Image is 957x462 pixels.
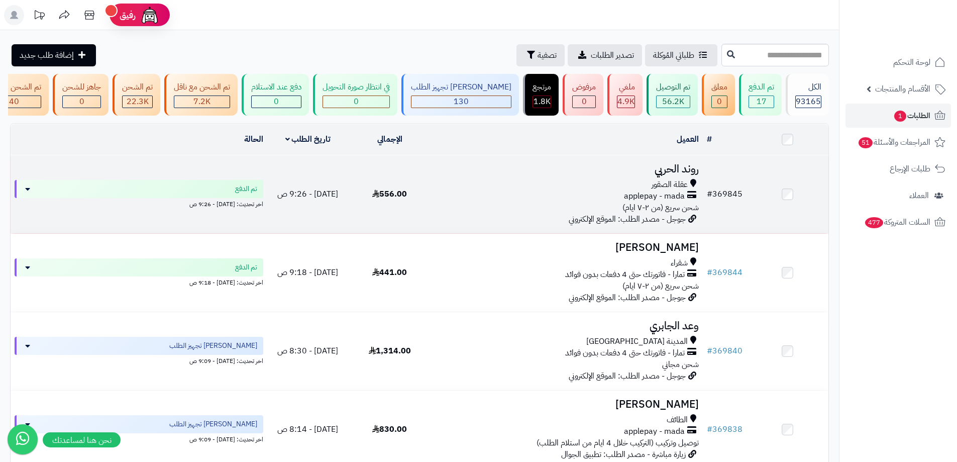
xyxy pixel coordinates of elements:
span: 0 [274,96,279,108]
span: 441.00 [372,266,407,279]
span: # [707,345,712,357]
span: [DATE] - 9:26 ص [277,188,338,200]
a: دفع عند الاستلام 0 [240,74,311,116]
span: applepay - mada [624,191,685,202]
span: تصدير الطلبات [591,49,634,61]
div: تم الشحن مع ناقل [174,81,230,93]
a: طلباتي المُوكلة [645,44,717,66]
div: 1770 [533,96,551,108]
span: 340 [4,96,19,108]
span: # [707,266,712,279]
span: 830.00 [372,423,407,435]
span: عقلة الصقور [652,179,688,191]
a: تحديثات المنصة [27,5,52,28]
span: جوجل - مصدر الطلب: الموقع الإلكتروني [569,370,686,382]
span: زيارة مباشرة - مصدر الطلب: تطبيق الجوال [561,448,686,460]
span: تم الدفع [235,184,257,194]
span: تمارا - فاتورتك حتى 4 دفعات بدون فوائد [565,347,685,359]
div: اخر تحديث: [DATE] - 9:26 ص [15,198,263,209]
span: إضافة طلب جديد [20,49,74,61]
span: شحن مجاني [662,358,699,371]
div: اخر تحديث: [DATE] - 9:09 ص [15,355,263,365]
span: العملاء [909,189,929,203]
div: جاهز للشحن [62,81,101,93]
a: الإجمالي [377,133,402,145]
a: جاهز للشحن 0 [51,74,111,116]
div: 7223 [174,96,230,108]
a: معلق 0 [700,74,737,116]
a: مرفوض 0 [561,74,605,116]
span: 93165 [796,96,821,108]
h3: [PERSON_NAME] [435,242,699,253]
span: الطائف [667,414,688,426]
a: تم التوصيل 56.2K [645,74,700,116]
img: logo-2.png [889,23,947,44]
div: تم التوصيل [656,81,690,93]
span: تصفية [538,49,557,61]
span: [PERSON_NAME] تجهيز الطلب [169,341,257,351]
span: 17 [757,96,767,108]
span: شحن سريع (من ٢-٧ ايام) [622,280,699,292]
span: 51 [859,137,873,149]
span: 1,314.00 [369,345,411,357]
div: اخر تحديث: [DATE] - 9:18 ص [15,276,263,287]
h3: روند الحربي [435,163,699,175]
span: 0 [79,96,84,108]
a: تصدير الطلبات [568,44,642,66]
a: العملاء [845,183,951,208]
a: #369844 [707,266,742,279]
span: المراجعات والأسئلة [858,135,930,149]
span: السلات المتروكة [864,215,930,229]
a: # [707,133,712,145]
span: [DATE] - 8:14 ص [277,423,338,435]
span: الطلبات [893,109,930,123]
a: تم الشحن مع ناقل 7.2K [162,74,240,116]
div: 0 [323,96,389,108]
span: applepay - mada [624,426,685,437]
a: الطلبات1 [845,104,951,128]
span: 56.2K [662,96,684,108]
span: توصيل وتركيب (التركيب خلال 4 ايام من استلام الطلب) [537,437,699,449]
a: مرتجع 1.8K [521,74,561,116]
span: لوحة التحكم [893,55,930,69]
a: #369838 [707,423,742,435]
div: معلق [711,81,727,93]
a: [PERSON_NAME] تجهيز الطلب 130 [399,74,521,116]
span: المدينة [GEOGRAPHIC_DATA] [586,336,688,347]
span: 556.00 [372,188,407,200]
h3: وعد الجابري [435,320,699,332]
div: في انتظار صورة التحويل [323,81,390,93]
div: 56157 [657,96,690,108]
span: [DATE] - 9:18 ص [277,266,338,279]
div: تم الدفع [749,81,774,93]
span: 1.8K [534,96,551,108]
span: الأقسام والمنتجات [875,82,930,96]
span: جوجل - مصدر الطلب: الموقع الإلكتروني [569,213,686,225]
span: 0 [582,96,587,108]
span: 7.2K [193,96,210,108]
div: 0 [252,96,301,108]
div: 22261 [123,96,152,108]
span: [DATE] - 8:30 ص [277,345,338,357]
div: 130 [411,96,511,108]
span: شحن سريع (من ٢-٧ ايام) [622,202,699,214]
div: 4928 [617,96,634,108]
span: # [707,423,712,435]
a: العميل [677,133,699,145]
a: الكل93165 [784,74,831,116]
a: الحالة [244,133,263,145]
a: تم الشحن 22.3K [111,74,162,116]
span: 1 [894,111,907,122]
span: جوجل - مصدر الطلب: الموقع الإلكتروني [569,292,686,304]
div: [PERSON_NAME] تجهيز الطلب [411,81,511,93]
button: تصفية [516,44,565,66]
div: 0 [573,96,595,108]
div: دفع عند الاستلام [251,81,301,93]
span: طلباتي المُوكلة [653,49,694,61]
div: تم الشحن [122,81,153,93]
a: تاريخ الطلب [285,133,331,145]
div: مرفوض [572,81,596,93]
a: #369840 [707,345,742,357]
h3: [PERSON_NAME] [435,399,699,410]
a: طلبات الإرجاع [845,157,951,181]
